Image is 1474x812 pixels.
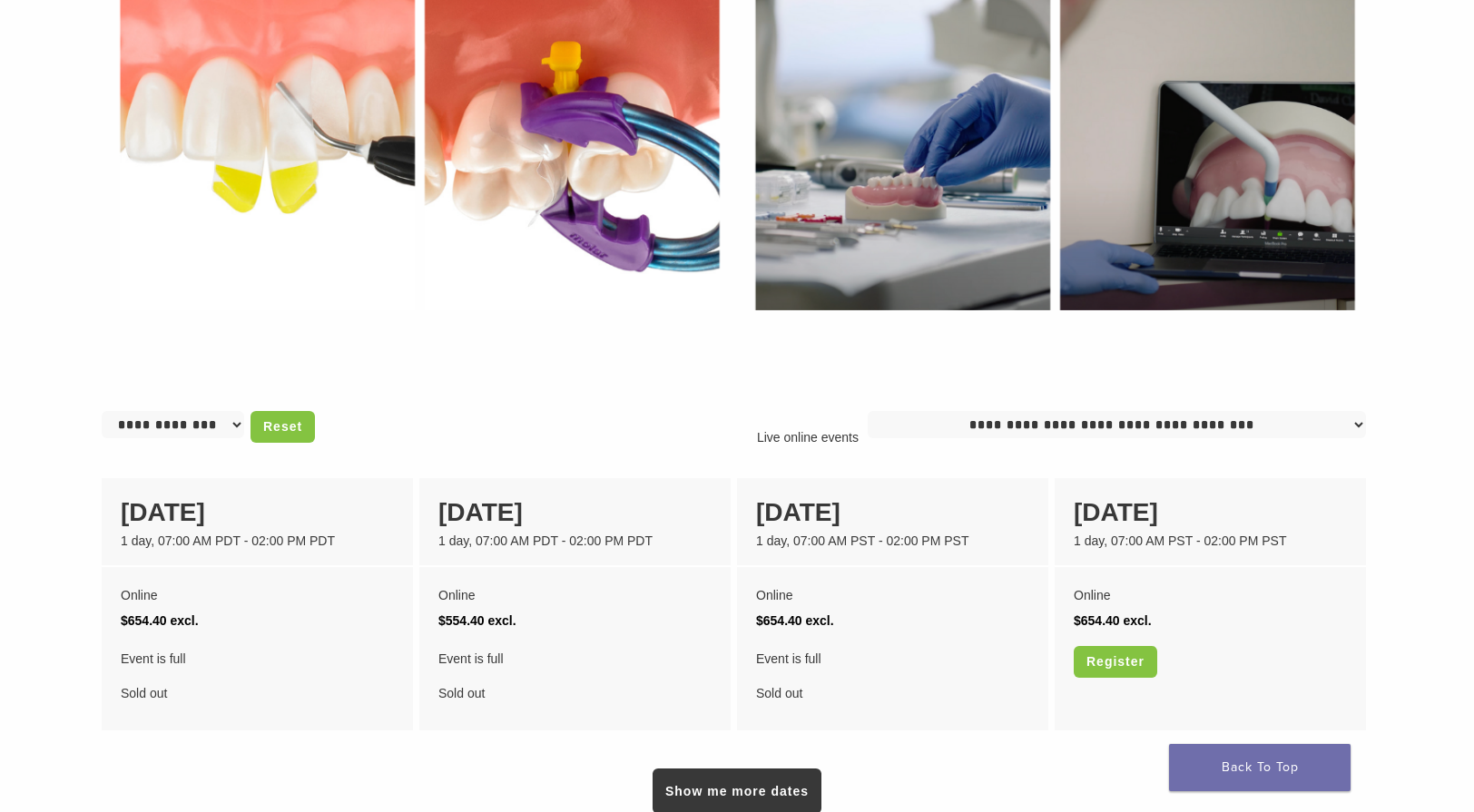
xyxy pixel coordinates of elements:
[251,411,315,443] a: Reset
[756,582,1029,608] div: Online
[756,646,1029,671] span: Event is full
[438,613,485,628] span: $554.40
[488,613,516,628] span: excl.
[121,532,394,551] div: 1 day, 07:00 AM PDT - 02:00 PM PDT
[121,582,394,608] div: Online
[121,613,167,628] span: $654.40
[748,428,868,447] p: Live online events
[1074,613,1120,628] span: $654.40
[806,613,834,628] span: excl.
[1074,582,1347,608] div: Online
[171,613,199,628] span: excl.
[121,646,394,706] div: Sold out
[1074,532,1347,551] div: 1 day, 07:00 AM PST - 02:00 PM PST
[756,532,1029,551] div: 1 day, 07:00 AM PST - 02:00 PM PST
[1169,744,1351,791] a: Back To Top
[756,646,1029,706] div: Sold out
[438,646,712,706] div: Sold out
[1074,494,1347,532] div: [DATE]
[756,494,1029,532] div: [DATE]
[1124,613,1152,628] span: excl.
[438,582,712,608] div: Online
[121,494,394,532] div: [DATE]
[756,613,802,628] span: $654.40
[438,532,712,551] div: 1 day, 07:00 AM PDT - 02:00 PM PDT
[438,646,712,671] span: Event is full
[121,646,394,671] span: Event is full
[1074,646,1157,678] a: Register
[438,494,712,532] div: [DATE]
